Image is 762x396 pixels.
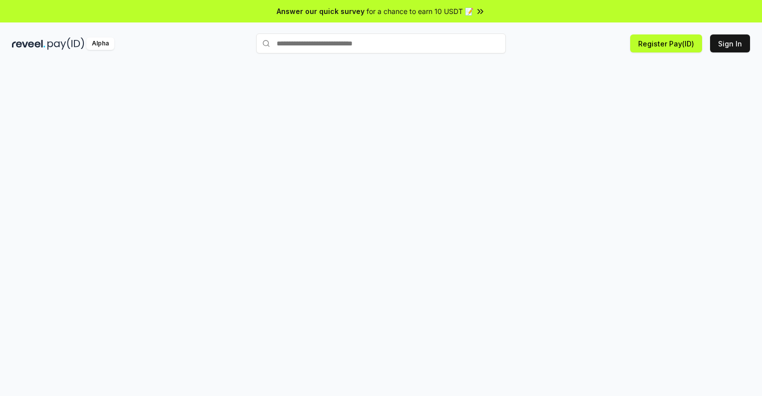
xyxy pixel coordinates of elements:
[630,34,702,52] button: Register Pay(ID)
[367,6,473,16] span: for a chance to earn 10 USDT 📝
[47,37,84,50] img: pay_id
[710,34,750,52] button: Sign In
[86,37,114,50] div: Alpha
[277,6,365,16] span: Answer our quick survey
[12,37,45,50] img: reveel_dark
